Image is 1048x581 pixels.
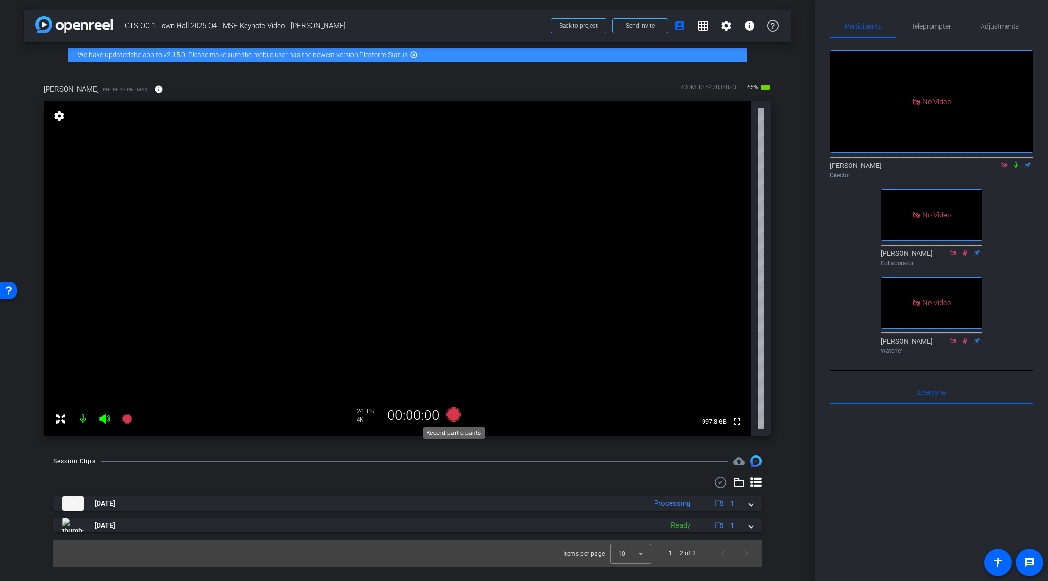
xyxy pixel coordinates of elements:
[881,259,982,267] div: Collaborator
[649,498,695,509] div: Processing
[563,549,606,559] div: Items per page:
[551,18,606,33] button: Back to project
[733,455,745,467] span: Destinations for your clips
[679,83,736,97] div: ROOM ID: 547835883
[363,408,374,415] span: FPS
[697,20,709,32] mat-icon: grid_on
[922,211,951,219] span: No Video
[735,542,758,565] button: Next page
[53,456,96,466] div: Session Clips
[95,498,115,509] span: [DATE]
[731,416,743,428] mat-icon: fullscreen
[125,16,545,35] span: GTS OC-1 Town Hall 2025 Q4 - MSE Keynote Video - [PERSON_NAME]
[95,520,115,531] span: [DATE]
[669,548,696,558] div: 1 – 2 of 2
[992,557,1004,568] mat-icon: accessibility
[53,496,762,511] mat-expansion-panel-header: thumb-nail[DATE]Processing1
[381,407,446,424] div: 00:00:00
[35,16,113,33] img: app-logo
[760,82,771,93] mat-icon: battery_std
[62,496,84,511] img: thumb-nail
[1024,557,1035,568] mat-icon: message
[52,110,66,122] mat-icon: settings
[68,48,747,62] div: We have updated the app to v2.15.0. Please make sure the mobile user has the newest version.
[881,347,982,355] div: Watcher
[750,455,762,467] img: Session clips
[830,171,1033,180] div: Director
[559,22,598,29] span: Back to project
[360,51,408,59] a: Platform Status
[730,520,734,531] span: 1
[101,86,147,93] span: iPhone 13 Pro Max
[357,416,381,424] div: 4K
[746,80,760,95] span: 65%
[922,298,951,307] span: No Video
[44,84,99,95] span: [PERSON_NAME]
[845,23,882,30] span: Participants
[699,416,730,428] span: 997.8 GB
[626,22,655,30] span: Send invite
[918,389,946,396] span: Everyone
[612,18,668,33] button: Send invite
[744,20,755,32] mat-icon: info
[830,161,1033,180] div: [PERSON_NAME]
[423,427,485,439] div: Record participants
[674,20,686,32] mat-icon: account_box
[154,85,163,94] mat-icon: info
[53,518,762,532] mat-expansion-panel-header: thumb-nail[DATE]Ready1
[981,23,1019,30] span: Adjustments
[357,407,381,415] div: 24
[711,542,735,565] button: Previous page
[911,23,951,30] span: Teleprompter
[62,518,84,532] img: thumb-nail
[881,249,982,267] div: [PERSON_NAME]
[881,336,982,355] div: [PERSON_NAME]
[666,520,695,531] div: Ready
[410,51,418,59] mat-icon: highlight_off
[922,97,951,106] span: No Video
[720,20,732,32] mat-icon: settings
[733,455,745,467] mat-icon: cloud_upload
[730,498,734,509] span: 1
